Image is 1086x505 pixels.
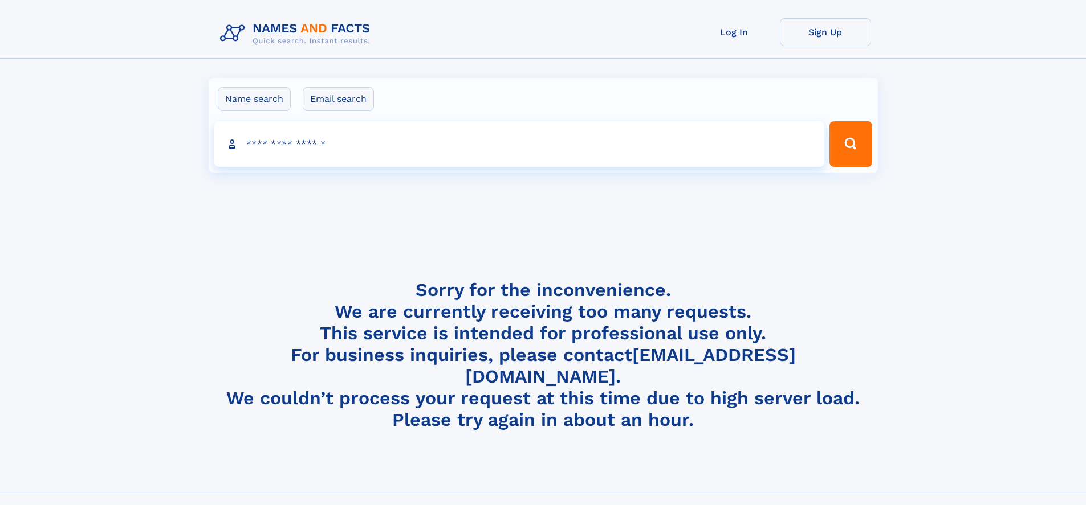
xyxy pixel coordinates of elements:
[214,121,825,167] input: search input
[215,18,380,49] img: Logo Names and Facts
[465,344,796,387] a: [EMAIL_ADDRESS][DOMAIN_NAME]
[780,18,871,46] a: Sign Up
[303,87,374,111] label: Email search
[829,121,872,167] button: Search Button
[215,279,871,431] h4: Sorry for the inconvenience. We are currently receiving too many requests. This service is intend...
[689,18,780,46] a: Log In
[218,87,291,111] label: Name search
